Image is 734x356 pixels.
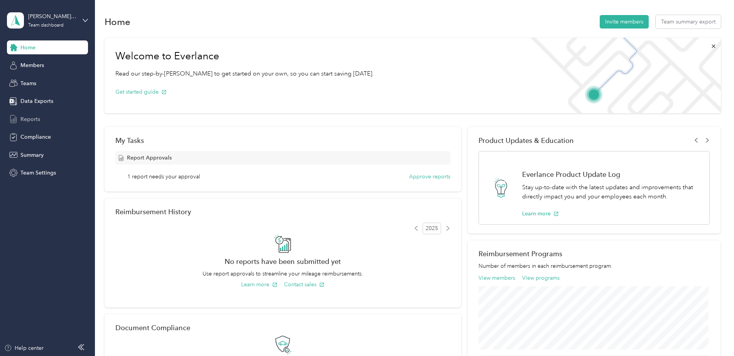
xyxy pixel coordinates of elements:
[522,183,701,202] p: Stay up-to-date with the latest updates and improvements that directly impact you and your employ...
[479,250,710,258] h2: Reimbursement Programs
[284,280,325,289] button: Contact sales
[115,88,167,96] button: Get started guide
[20,133,51,141] span: Compliance
[20,169,56,177] span: Team Settings
[115,257,450,265] h2: No reports have been submitted yet
[115,208,191,216] h2: Reimbursement History
[20,115,40,123] span: Reports
[28,23,64,28] div: Team dashboard
[4,344,44,352] button: Help center
[20,97,53,105] span: Data Exports
[20,79,36,87] span: Teams
[479,136,574,144] span: Product Updates & Education
[115,50,374,62] h1: Welcome to Everlance
[522,170,701,178] h1: Everlance Product Update Log
[115,136,450,144] div: My Tasks
[479,274,515,282] button: View members
[656,15,721,29] button: Team summary export
[523,38,720,113] img: Welcome to everlance
[600,15,649,29] button: Invite members
[20,61,44,69] span: Members
[522,210,559,218] button: Learn more
[115,69,374,79] p: Read our step-by-[PERSON_NAME] to get started on your own, so you can start saving [DATE].
[115,324,190,332] h2: Document Compliance
[691,313,734,356] iframe: Everlance-gr Chat Button Frame
[28,12,76,20] div: [PERSON_NAME]' Team
[522,274,560,282] button: View programs
[409,173,450,181] button: Approve reports
[127,154,172,162] span: Report Approvals
[479,262,710,270] p: Number of members in each reimbursement program.
[423,223,441,234] span: 2025
[105,18,130,26] h1: Home
[241,280,277,289] button: Learn more
[115,270,450,278] p: Use report approvals to streamline your mileage reimbursements.
[127,173,200,181] span: 1 report needs your approval
[20,44,36,52] span: Home
[20,151,44,159] span: Summary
